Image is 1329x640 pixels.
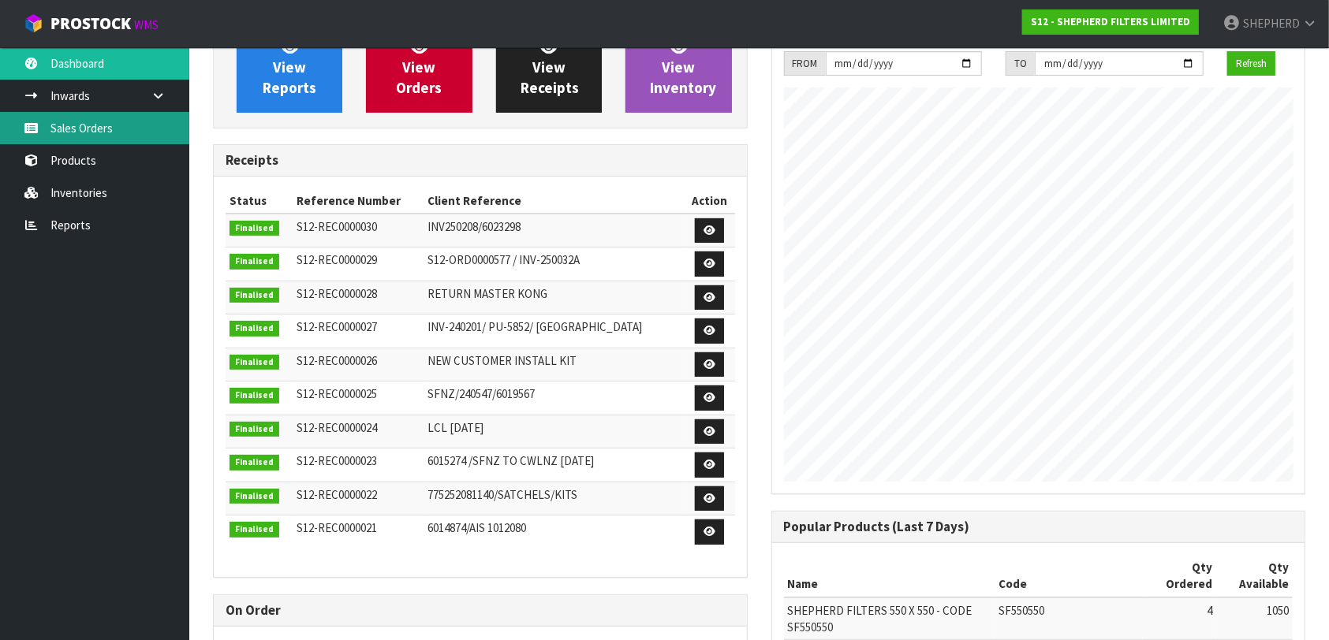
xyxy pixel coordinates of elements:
th: Code [995,555,1143,597]
span: ProStock [50,13,131,34]
th: Qty Available [1216,555,1293,597]
span: View Inventory [650,38,716,97]
span: INV-240201/ PU-5852/ [GEOGRAPHIC_DATA] [427,319,642,334]
span: S12-ORD0000577 / INV-250032A [427,252,580,267]
span: S12-REC0000027 [297,319,377,334]
span: View Orders [397,38,442,97]
span: RETURN MASTER KONG [427,286,547,301]
span: View Receipts [521,38,579,97]
span: 6015274 /SFNZ TO CWLNZ [DATE] [427,453,594,468]
a: ViewReceipts [496,23,602,113]
span: S12-REC0000021 [297,520,377,535]
button: Refresh [1227,51,1275,76]
span: S12-REC0000028 [297,286,377,301]
h3: On Order [226,603,735,618]
th: Action [684,188,734,214]
th: Reference Number [293,188,424,214]
span: Finalised [230,522,279,538]
th: Status [226,188,293,214]
a: ViewReports [237,23,342,113]
th: Client Reference [424,188,684,214]
th: Name [784,555,995,597]
div: TO [1006,51,1035,76]
img: cube-alt.png [24,13,43,33]
span: Finalised [230,288,279,303]
td: SHEPHERD FILTERS 550 X 550 - CODE SF550550 [784,597,995,640]
span: INV250208/6023298 [427,219,521,234]
span: 6014874/AIS 1012080 [427,520,526,535]
h3: Receipts [226,153,735,168]
span: Finalised [230,455,279,471]
span: Finalised [230,254,279,270]
a: ViewOrders [366,23,472,113]
span: View Reports [263,38,316,97]
span: S12-REC0000024 [297,420,377,435]
span: SHEPHERD [1243,16,1300,31]
span: S12-REC0000022 [297,487,377,502]
span: S12-REC0000026 [297,353,377,368]
span: Finalised [230,221,279,236]
span: Finalised [230,388,279,404]
span: S12-REC0000025 [297,386,377,401]
span: S12-REC0000029 [297,252,377,267]
td: 4 [1143,597,1216,640]
span: S12-REC0000023 [297,453,377,468]
span: Finalised [230,321,279,337]
strong: S12 - SHEPHERD FILTERS LIMITED [1031,15,1190,28]
td: SF550550 [995,597,1143,640]
span: S12-REC0000030 [297,219,377,234]
a: ViewInventory [625,23,731,113]
span: LCL [DATE] [427,420,483,435]
span: Finalised [230,489,279,504]
span: SFNZ/240547/6019567 [427,386,535,401]
h3: Popular Products (Last 7 Days) [784,519,1294,534]
span: Finalised [230,355,279,370]
span: Finalised [230,422,279,437]
small: WMS [134,17,159,32]
td: 1050 [1216,597,1293,640]
th: Qty Ordered [1143,555,1216,597]
span: 775252081140/SATCHELS/KITS [427,487,577,502]
div: FROM [784,51,826,76]
span: NEW CUSTOMER INSTALL KIT [427,353,577,368]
